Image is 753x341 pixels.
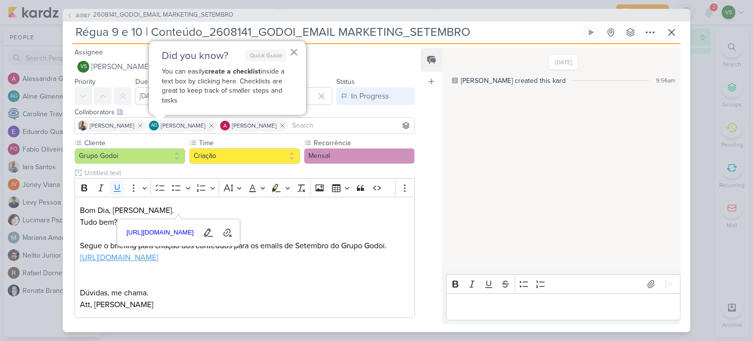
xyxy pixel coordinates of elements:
[80,253,158,262] u: [URL][DOMAIN_NAME]
[135,87,332,105] input: Select a date
[149,41,306,115] div: Create new kard
[446,293,680,320] div: Editor editing area: main
[304,148,415,164] button: Mensal
[656,76,676,85] div: 9:56am
[80,300,153,310] span: Att, [PERSON_NAME]
[124,227,197,238] span: [URL][DOMAIN_NAME]
[83,138,185,148] label: Cliente
[336,78,355,86] label: Status
[587,28,595,36] div: Start tracking
[75,197,415,318] div: Editor editing area: main
[151,123,157,128] p: AG
[205,67,261,76] strong: create a checklist
[290,120,412,131] input: Search
[80,288,149,298] span: Dúvidas, me chama.
[80,205,409,216] p: Bom Dia, [PERSON_NAME].
[90,121,134,130] span: [PERSON_NAME]
[189,148,300,164] button: Criação
[220,121,230,131] img: Alessandra Gomes
[162,67,286,105] span: inside a text box by clicking here. Checklists are great to keep track of smaller steps and tasks
[80,216,409,263] p: Tudo bem? Segue o briefing para criação dos conteúdos para os emails de Setembro do Grupo Godoi.
[149,121,159,131] div: Aline Gimenez Graciano
[446,274,680,293] div: Editor toolbar
[78,121,88,131] img: Iara Santos
[135,78,164,86] label: Due Date
[75,107,415,117] div: Collaborators
[73,24,580,41] input: Untitled Kard
[232,121,276,130] span: [PERSON_NAME]
[75,148,185,164] button: Grupo Godoi
[351,90,389,102] div: In Progress
[91,61,151,73] span: [PERSON_NAME]
[313,138,415,148] label: Recorrência
[80,64,87,70] p: VS
[246,50,286,61] button: Quick Guide
[75,178,415,197] div: Editor toolbar
[289,44,299,60] button: Close
[162,67,205,76] span: You can easily
[161,121,205,130] span: [PERSON_NAME]
[461,76,566,86] div: [PERSON_NAME] created this kard
[77,61,89,73] div: Viviane Sousa
[162,50,228,62] p: Did you know?
[198,138,300,148] label: Time
[75,78,96,86] label: Priority
[82,168,415,178] input: Untitled text
[75,48,103,56] label: Assignee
